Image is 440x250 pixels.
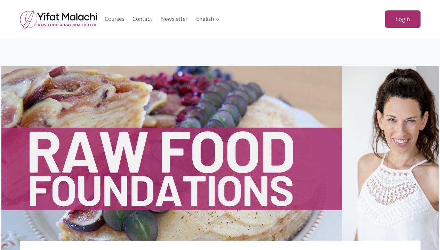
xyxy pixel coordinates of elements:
[157,11,192,27] a: Newsletter
[128,11,157,27] a: Contact
[385,10,421,28] a: Login
[101,11,224,27] nav: Primary Navigation
[101,11,129,27] a: Courses
[196,14,220,24] span: English
[192,11,224,27] a: English
[20,10,97,28] img: yifat_logo41_en.png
